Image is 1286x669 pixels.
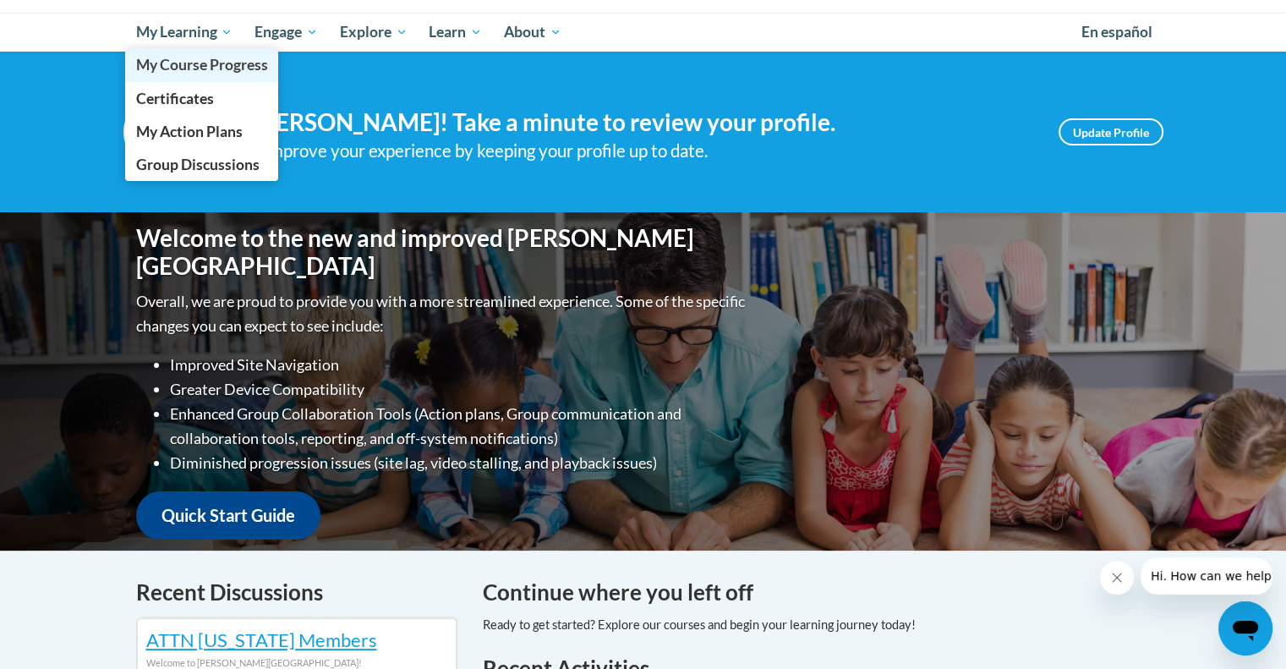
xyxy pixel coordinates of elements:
[136,224,749,281] h1: Welcome to the new and improved [PERSON_NAME][GEOGRAPHIC_DATA]
[135,156,259,173] span: Group Discussions
[123,94,200,170] img: Profile Image
[1218,601,1272,655] iframe: Button to launch messaging window
[125,13,244,52] a: My Learning
[125,148,279,181] a: Group Discussions
[125,48,279,81] a: My Course Progress
[418,13,493,52] a: Learn
[125,82,279,115] a: Certificates
[504,22,561,42] span: About
[170,402,749,451] li: Enhanced Group Collaboration Tools (Action plans, Group communication and collaboration tools, re...
[136,576,457,609] h4: Recent Discussions
[225,108,1033,137] h4: Hi [PERSON_NAME]! Take a minute to review your profile.
[244,13,329,52] a: Engage
[135,22,233,42] span: My Learning
[254,22,318,42] span: Engage
[170,451,749,475] li: Diminished progression issues (site lag, video stalling, and playback issues)
[225,137,1033,165] div: Help improve your experience by keeping your profile up to date.
[483,576,1151,609] h4: Continue where you left off
[10,12,137,25] span: Hi. How can we help?
[136,289,749,338] p: Overall, we are proud to provide you with a more streamlined experience. Some of the specific cha...
[429,22,482,42] span: Learn
[135,56,267,74] span: My Course Progress
[493,13,572,52] a: About
[135,123,242,140] span: My Action Plans
[1070,14,1163,50] a: En español
[1059,118,1163,145] a: Update Profile
[1081,23,1152,41] span: En español
[170,353,749,377] li: Improved Site Navigation
[329,13,419,52] a: Explore
[170,377,749,402] li: Greater Device Compatibility
[340,22,408,42] span: Explore
[136,491,320,540] a: Quick Start Guide
[1141,557,1272,595] iframe: Message from company
[135,90,213,107] span: Certificates
[111,13,1176,52] div: Main menu
[125,115,279,148] a: My Action Plans
[1100,561,1134,595] iframe: Close message
[146,628,377,651] a: ATTN [US_STATE] Members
